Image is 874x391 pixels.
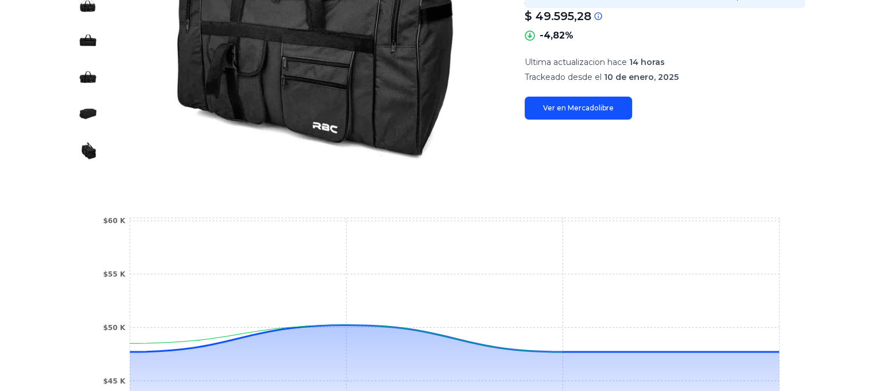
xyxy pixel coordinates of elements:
[103,270,125,278] tspan: $55 K
[103,324,125,332] tspan: $50 K
[525,8,591,24] p: $ 49.595,28
[604,72,679,82] span: 10 de enero, 2025
[525,97,632,120] a: Ver en Mercadolibre
[79,31,97,49] img: Bolso Viaje Grande 27 Deportivo Urbano Bolsillo Reforzado
[525,72,602,82] span: Trackeado desde el
[540,29,573,43] p: -4,82%
[79,105,97,123] img: Bolso Viaje Grande 27 Deportivo Urbano Bolsillo Reforzado
[79,141,97,160] img: Bolso Viaje Grande 27 Deportivo Urbano Bolsillo Reforzado
[525,57,627,67] span: Ultima actualizacion hace
[103,217,125,225] tspan: $60 K
[79,68,97,86] img: Bolso Viaje Grande 27 Deportivo Urbano Bolsillo Reforzado
[629,57,665,67] span: 14 horas
[103,377,125,385] tspan: $45 K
